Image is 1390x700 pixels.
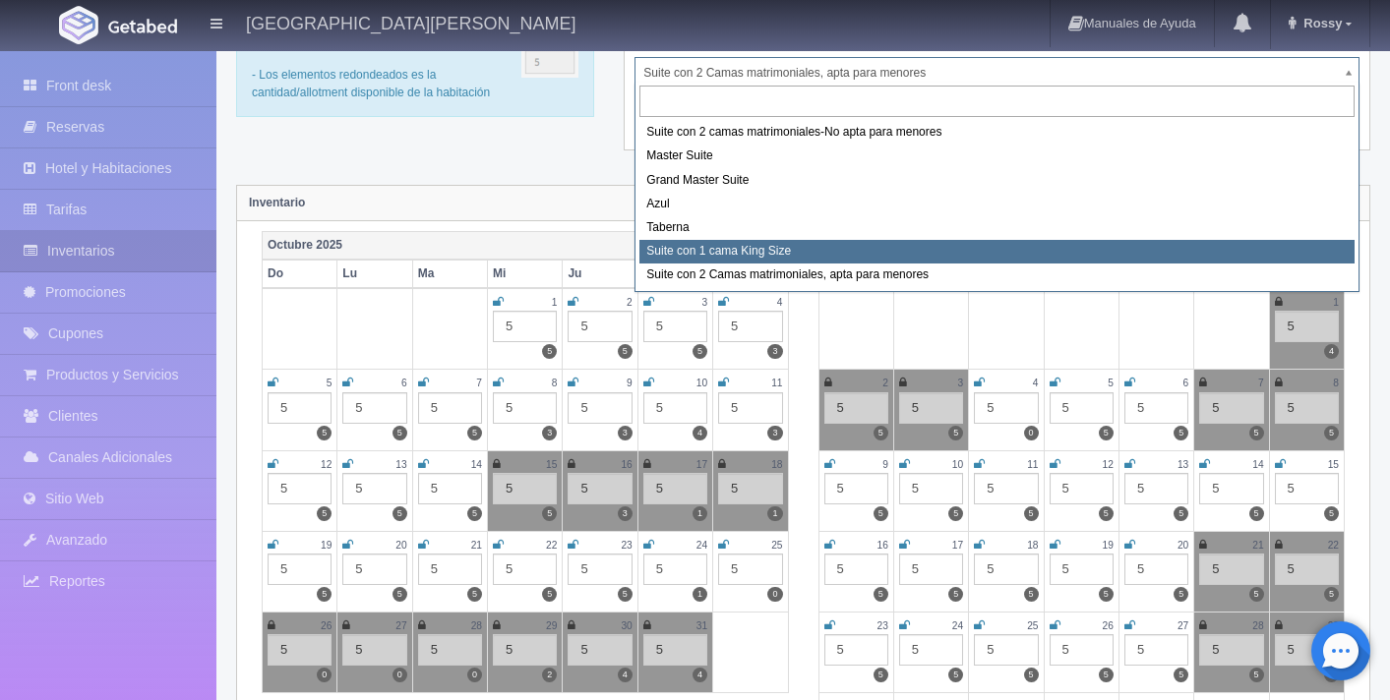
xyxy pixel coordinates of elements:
[639,169,1355,193] div: Grand Master Suite
[639,121,1355,145] div: Suite con 2 camas matrimoniales-No apta para menores
[639,193,1355,216] div: Azul
[639,145,1355,168] div: Master Suite
[639,216,1355,240] div: Taberna
[639,263,1355,287] div: Suite con 2 Camas matrimoniales, apta para menores
[639,240,1355,263] div: Suite con 1 cama King Size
